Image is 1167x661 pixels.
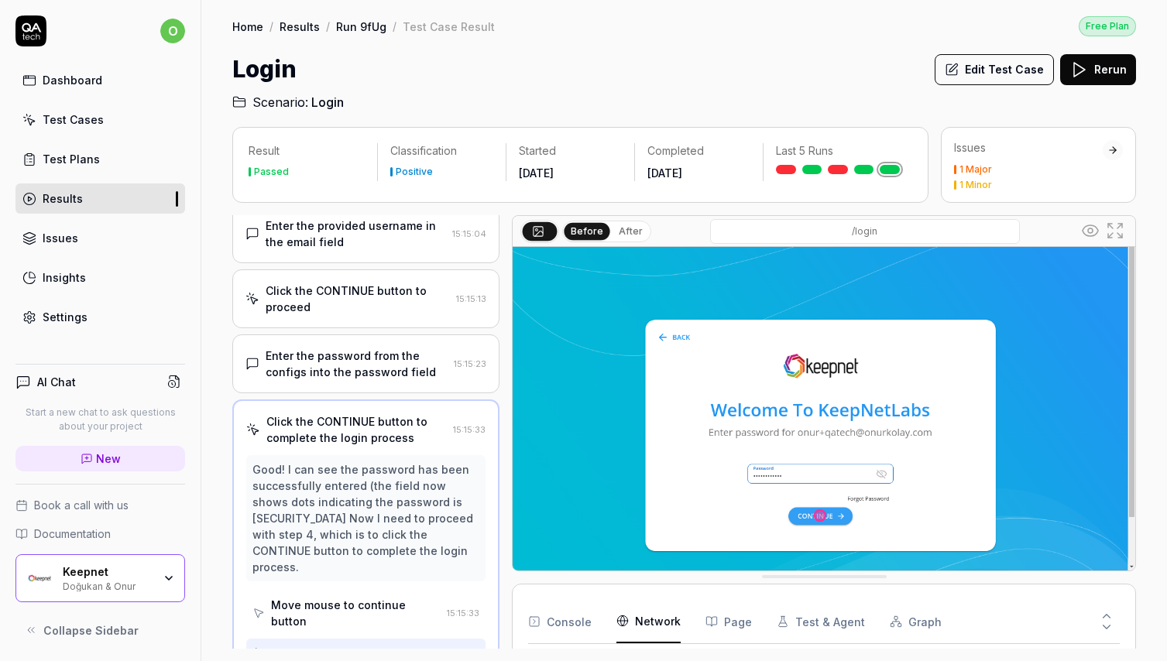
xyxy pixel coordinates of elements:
a: Documentation [15,526,185,542]
div: Settings [43,309,88,325]
button: Open in full screen [1103,218,1128,243]
button: Console [528,600,592,643]
div: / [393,19,396,34]
div: Positive [396,167,433,176]
span: Login [311,93,344,111]
a: New [15,446,185,471]
span: Documentation [34,526,111,542]
a: Run 9fUg [336,19,386,34]
button: Before [565,222,610,239]
div: 1 Minor [959,180,992,190]
div: Test Plans [43,151,100,167]
p: Classification [390,143,493,159]
button: Network [616,600,681,643]
time: 15:15:33 [447,608,479,618]
div: Move mouse to continue button [271,597,441,629]
div: Doğukan & Onur [63,579,153,591]
div: Keepnet [63,565,153,579]
img: Screenshot [513,182,1135,570]
div: Insights [43,269,86,286]
time: 15:15:13 [456,293,486,304]
div: Enter the provided username in the email field [266,217,446,250]
a: Book a call with us [15,497,185,513]
a: Settings [15,302,185,332]
a: Results [15,183,185,214]
div: Passed [254,167,289,176]
a: Home [232,19,263,34]
button: o [160,15,185,46]
button: After [613,223,649,240]
div: / [326,19,330,34]
div: Results [43,190,83,207]
div: 1 Major [959,165,992,174]
div: Issues [43,230,78,246]
button: Edit Test Case [935,54,1054,85]
span: Book a call with us [34,497,129,513]
p: Start a new chat to ask questions about your project [15,406,185,433]
p: Started [519,143,622,159]
p: Completed [647,143,750,159]
button: Show all interative elements [1078,218,1103,243]
a: Scenario:Login [232,93,344,111]
time: 15:15:23 [454,358,486,369]
button: Page [705,600,752,643]
a: Results [280,19,320,34]
button: Keepnet LogoKeepnetDoğukan & Onur [15,554,185,602]
div: Click continue button [271,645,387,661]
p: Last 5 Runs [776,143,900,159]
a: Issues [15,223,185,253]
span: Collapse Sidebar [43,622,139,639]
time: [DATE] [647,166,682,180]
span: o [160,19,185,43]
a: Dashboard [15,65,185,95]
div: Free Plan [1079,16,1136,36]
img: Keepnet Logo [26,564,53,592]
a: Test Plans [15,144,185,174]
time: 15:15:33 [453,424,486,435]
button: Collapse Sidebar [15,615,185,646]
time: 15:15:33 [447,647,479,658]
a: Insights [15,262,185,293]
span: Scenario: [249,93,308,111]
button: Test & Agent [777,600,865,643]
div: Click the CONTINUE button to complete the login process [266,413,447,446]
div: Dashboard [43,72,102,88]
time: 15:15:04 [452,228,486,239]
div: Good! I can see the password has been successfully entered (the field now shows dots indicating t... [252,461,479,575]
span: New [96,450,121,467]
h1: Login [232,52,297,87]
div: Issues [954,140,1103,156]
a: Test Cases [15,104,185,135]
button: Move mouse to continue button15:15:33 [246,591,486,635]
div: Test Case Result [403,19,495,34]
div: Click the CONTINUE button to proceed [266,283,450,315]
a: Free Plan [1079,15,1136,36]
div: / [269,19,273,34]
p: Result [249,143,365,159]
time: [DATE] [519,166,554,180]
div: Enter the password from the configs into the password field [266,348,448,380]
button: Graph [890,600,942,643]
button: Rerun [1060,54,1136,85]
div: Test Cases [43,111,104,128]
h4: AI Chat [37,374,76,390]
